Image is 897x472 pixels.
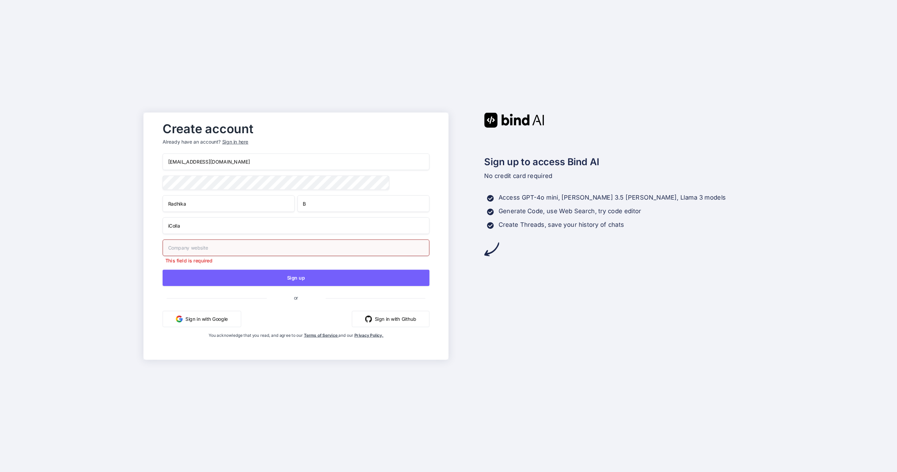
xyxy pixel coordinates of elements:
input: First Name [163,195,295,212]
img: github [365,315,372,322]
input: Last Name [298,195,430,212]
button: Sign in with Google [163,310,241,327]
img: Bind AI logo [484,112,544,127]
a: Terms of Service [304,332,339,338]
input: Email [163,153,429,170]
p: Already have an account? [163,138,429,145]
div: You acknowledge that you read, and agree to our and our [207,332,385,354]
span: or [267,289,326,306]
h2: Create account [163,123,429,134]
img: arrow [484,242,499,256]
p: This field is required [163,257,429,264]
input: Company website [163,239,429,256]
p: No credit card required [484,171,753,180]
h2: Sign up to access Bind AI [484,155,753,169]
p: Create Threads, save your history of chats [499,220,624,230]
p: Generate Code, use Web Search, try code editor [499,206,641,216]
img: google [176,315,183,322]
button: Sign up [163,270,429,286]
input: Your company name [163,217,429,234]
button: Sign in with Github [352,310,430,327]
a: Privacy Policy. [354,332,384,338]
p: Access GPT-4o mini, [PERSON_NAME] 3.5 [PERSON_NAME], Llama 3 models [499,193,726,202]
div: Sign in here [222,138,248,145]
